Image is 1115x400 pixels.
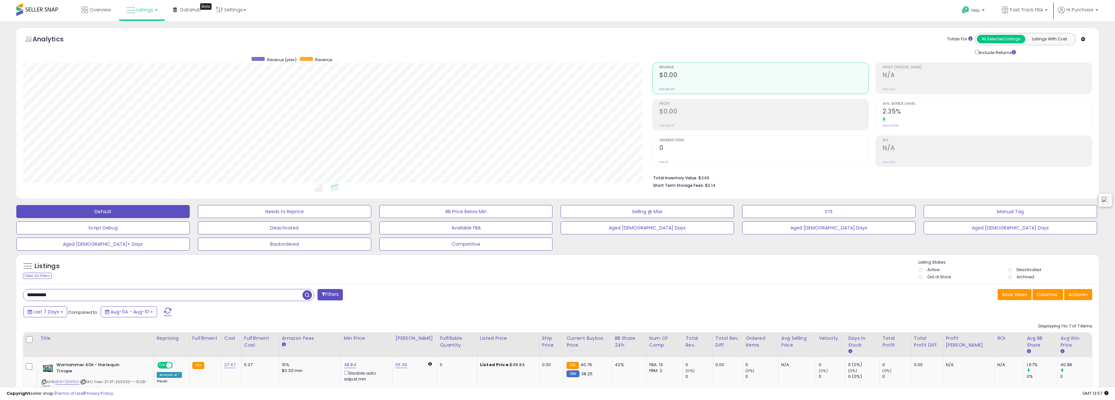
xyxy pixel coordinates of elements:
small: Prev: N/A [883,87,895,91]
button: Aug-04 - Aug-10 [101,306,157,317]
button: Actions [1064,289,1092,300]
div: Days In Stock [848,335,877,349]
span: 2025-08-18 13:57 GMT [1082,390,1108,396]
h5: Listings [35,262,60,271]
div: Total Profit [882,335,908,349]
div: Avg Selling Price [781,335,814,349]
span: Last 7 Days [33,309,59,315]
div: ROI [997,335,1021,342]
b: Warhammer 40k - Harlequin Troupe [56,362,136,376]
div: 0 (0%) [848,362,879,368]
span: 38.25 [581,371,593,377]
div: Ordered Items [745,335,776,349]
div: 0 [685,374,712,379]
div: 0 [882,374,911,379]
div: Clear All Filters [23,273,52,279]
span: Compared to: [68,309,98,315]
div: Total Rev. [685,335,710,349]
small: FBA [192,362,204,369]
div: Current Buybox Price [566,335,609,349]
div: Amazon AI * [157,372,182,378]
div: N/A [946,362,990,368]
div: N/A [997,362,1019,368]
div: 15% [282,362,336,368]
button: Filters [317,289,343,300]
a: Privacy Policy [84,390,113,396]
img: 41xzcYYj-NL._SL40_.jpg [42,362,55,375]
b: Total Inventory Value: [653,175,697,181]
small: FBA [566,362,579,369]
h2: N/A [883,144,1092,153]
a: 55.00 [395,362,407,368]
small: (0%) [882,368,891,373]
div: [PERSON_NAME] [395,335,434,342]
div: 0 [440,362,472,368]
small: Prev: $0.00 [659,124,675,128]
img: icon48.png [1101,196,1109,204]
div: $48.84 [480,362,534,368]
div: FBA: 13 [649,362,678,368]
span: Overview [90,7,111,13]
button: Selling @ Max [561,205,734,218]
a: 48.84 [344,362,356,368]
span: Avg. Buybox Share [883,102,1092,106]
button: Needs to Reprice [198,205,371,218]
div: 0 [819,374,845,379]
div: 0 (0%) [848,374,879,379]
span: Listings [136,7,153,13]
div: 42% [615,362,641,368]
button: Deactivated [198,221,371,234]
span: Ordered Items [659,139,869,142]
div: Avg Win Price [1060,335,1089,349]
div: Preset: [157,379,184,394]
div: Amazon Fees [282,335,338,342]
small: FBM [566,370,579,377]
div: Fulfillable Quantity [440,335,475,349]
button: STE [742,205,916,218]
button: Default [16,205,190,218]
p: Listing States: [918,259,1099,266]
div: 5.37 [244,362,274,368]
span: ON [158,363,166,368]
div: Fulfillment Cost [244,335,276,349]
div: Avg BB Share [1027,335,1055,349]
b: Short Term Storage Fees: [653,183,704,188]
button: Available FBA [379,221,553,234]
h2: 2.35% [883,108,1092,117]
div: Include Returns [970,48,1024,56]
small: Prev: 0 [659,160,668,164]
div: Disable auto adjust min [344,369,388,382]
div: Velocity [819,335,843,342]
div: Tooltip anchor [200,3,212,10]
button: Aged [DEMOGRAPHIC_DATA] Days [561,221,734,234]
button: Aged [DEMOGRAPHIC_DATA] Days [742,221,916,234]
small: (0%) [745,368,755,373]
small: Days In Stock. [848,349,852,354]
div: Displaying 1 to 7 of 7 items [1038,323,1092,329]
button: Manual Tag [924,205,1097,218]
div: Profit [PERSON_NAME] [946,335,992,349]
b: Listed Price: [480,362,510,368]
span: Profit [659,102,869,106]
button: BB Price Below Min [379,205,553,218]
div: 0 [745,374,778,379]
div: Num of Comp. [649,335,680,349]
div: Totals For [947,36,973,42]
span: OFF [171,363,182,368]
div: Total Profit Diff. [914,335,940,349]
div: 0 [745,362,778,368]
div: FBM: 2 [649,368,678,374]
div: 1.67% [1027,362,1057,368]
span: Columns [1037,291,1057,298]
label: Active [927,267,939,272]
small: Prev: 0.00% [883,124,898,128]
small: (0%) [848,368,857,373]
div: BB Share 24h. [615,335,644,349]
div: Min Price [344,335,390,342]
li: $349 [653,173,1087,181]
i: Get Help [961,6,970,14]
div: ASIN: [42,362,149,397]
div: N/A [781,362,811,368]
button: Listings With Cost [1025,35,1074,43]
div: 0.00 [914,362,938,368]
